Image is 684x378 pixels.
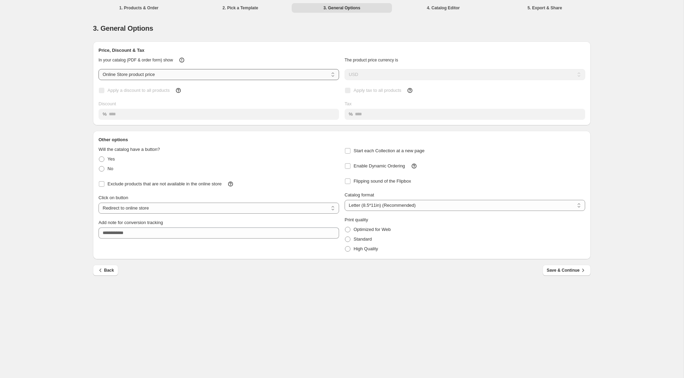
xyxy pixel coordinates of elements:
[107,156,115,162] span: Yes
[93,265,118,276] button: Back
[99,147,160,152] span: Will the catalog have a button?
[107,88,170,93] span: Apply a discount to all products
[354,163,405,168] span: Enable Dynamic Ordering
[99,101,116,106] span: Discount
[354,227,391,232] span: Optimized for Web
[354,88,401,93] span: Apply tax to all products
[547,267,587,274] span: Save & Continue
[93,25,153,32] span: 3. General Options
[99,220,163,225] span: Add note for conversion tracking
[107,181,222,186] span: Exclude products that are not available in the online store
[99,47,585,54] h2: Price, Discount & Tax
[107,166,113,171] span: No
[354,236,372,242] span: Standard
[345,58,398,62] span: The product price currency is
[354,148,424,153] span: Start each Collection at a new page
[345,101,352,106] span: Tax
[99,136,585,143] h2: Other options
[99,58,173,62] span: In your catalog (PDF & order form) show
[97,267,114,274] span: Back
[354,246,378,251] span: High Quality
[349,112,353,117] span: %
[345,192,374,197] span: Catalog format
[345,217,368,222] span: Print quality
[103,112,107,117] span: %
[543,265,591,276] button: Save & Continue
[354,178,411,184] span: Flipping sound of the Flipbox
[99,195,128,200] span: Click on button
